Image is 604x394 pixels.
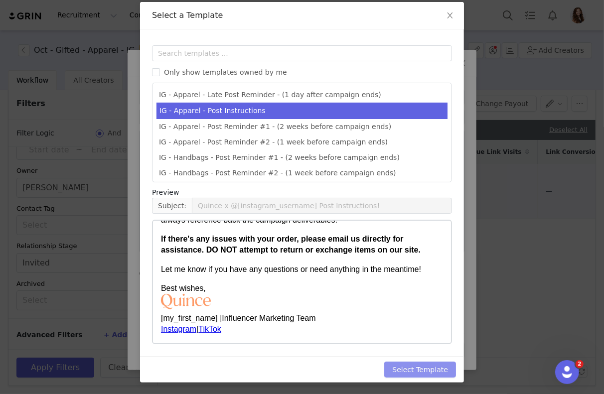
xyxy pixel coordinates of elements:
li: IG - Apparel - Post Reminder #1 - (2 weeks before campaign ends) [156,119,448,134]
span: Only show templates owned by me [160,68,291,76]
li: IG - Handbags- Late Post Reminder - (1 day after campaign ends) [156,181,448,196]
li: IG - Handbags - Post Reminder #1 - (2 weeks before campaign ends) [156,150,448,165]
i: icon: close [446,11,454,19]
li: IG - Handbags - Post Reminder #2 - (1 week before campaign ends) [156,165,448,181]
span: Preview [152,187,179,198]
iframe: Rich Text Area [153,221,451,343]
button: Select Template [384,362,456,378]
span: Subject: [152,198,192,214]
li: IG - Apparel - Post Instructions [156,103,448,119]
button: Close [436,2,464,30]
li: IG - Apparel - Late Post Reminder - (1 day after campaign ends) [156,87,448,103]
iframe: Intercom live chat [555,360,579,384]
span: 2 [576,360,584,368]
div: Select a Template [152,10,452,21]
input: Search templates ... [152,45,452,61]
body: Rich Text Area. Press ALT-0 for help. [8,8,315,19]
li: IG - Apparel - Post Reminder #2 - (1 week before campaign ends) [156,134,448,150]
